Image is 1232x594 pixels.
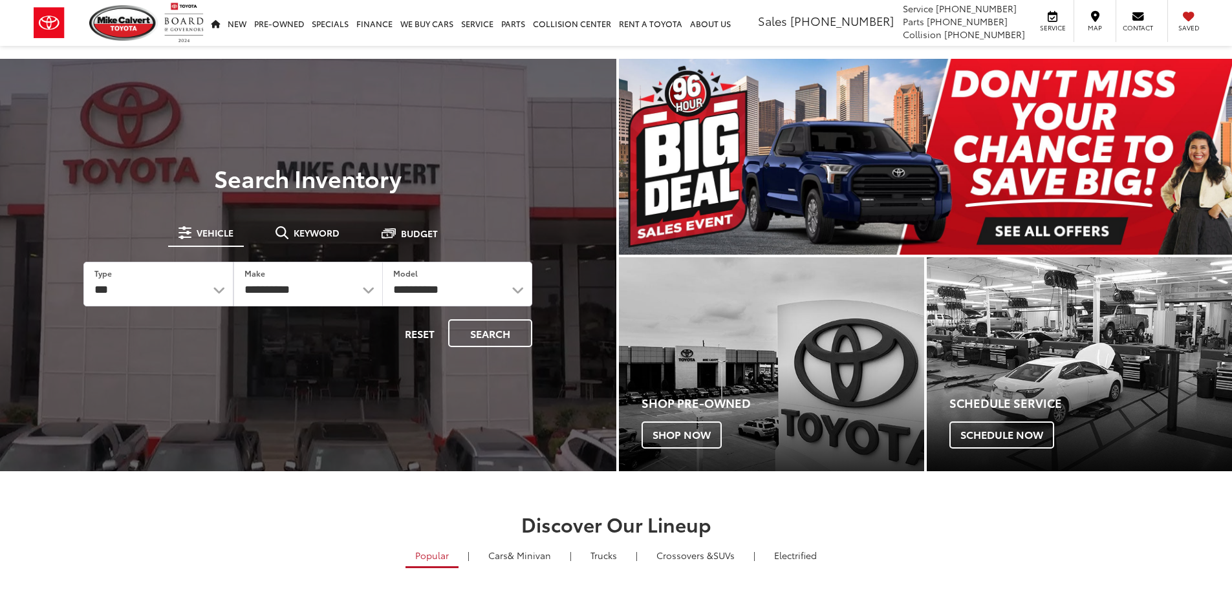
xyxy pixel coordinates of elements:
span: [PHONE_NUMBER] [790,12,894,29]
div: Toyota [927,257,1232,471]
span: Map [1081,23,1109,32]
h4: Shop Pre-Owned [642,397,924,410]
span: Schedule Now [949,421,1054,449]
span: Sales [758,12,787,29]
span: Vehicle [197,228,233,237]
a: Popular [405,544,459,568]
img: Mike Calvert Toyota [89,5,158,41]
li: | [632,549,641,562]
span: Collision [903,28,942,41]
span: Shop Now [642,421,722,449]
li: | [567,549,575,562]
span: Crossovers & [656,549,713,562]
h2: Discover Our Lineup [160,513,1072,535]
span: [PHONE_NUMBER] [944,28,1025,41]
li: | [750,549,759,562]
span: Keyword [294,228,340,237]
span: Service [1038,23,1067,32]
a: Trucks [581,544,627,566]
span: Budget [401,229,438,238]
label: Make [244,268,265,279]
span: Service [903,2,933,15]
span: [PHONE_NUMBER] [927,15,1008,28]
span: Contact [1123,23,1153,32]
button: Search [448,319,532,347]
label: Model [393,268,418,279]
a: Cars [479,544,561,566]
a: Electrified [764,544,827,566]
h3: Search Inventory [54,165,562,191]
div: Toyota [619,257,924,471]
button: Reset [394,319,446,347]
span: Parts [903,15,924,28]
span: [PHONE_NUMBER] [936,2,1017,15]
a: SUVs [647,544,744,566]
li: | [464,549,473,562]
a: Schedule Service Schedule Now [927,257,1232,471]
span: Saved [1174,23,1203,32]
label: Type [94,268,112,279]
h4: Schedule Service [949,397,1232,410]
a: Shop Pre-Owned Shop Now [619,257,924,471]
span: & Minivan [508,549,551,562]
